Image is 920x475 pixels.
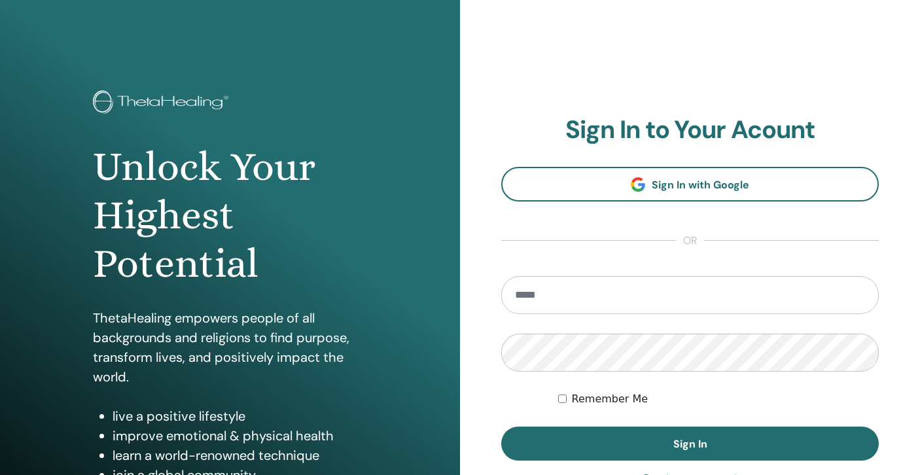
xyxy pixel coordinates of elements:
[113,446,367,465] li: learn a world-renowned technique
[677,233,704,249] span: or
[93,308,367,387] p: ThetaHealing empowers people of all backgrounds and religions to find purpose, transform lives, a...
[501,167,879,202] a: Sign In with Google
[113,406,367,426] li: live a positive lifestyle
[501,115,879,145] h2: Sign In to Your Acount
[113,426,367,446] li: improve emotional & physical health
[572,391,648,407] label: Remember Me
[558,391,879,407] div: Keep me authenticated indefinitely or until I manually logout
[501,427,879,461] button: Sign In
[673,437,707,451] span: Sign In
[652,178,749,192] span: Sign In with Google
[93,143,367,289] h1: Unlock Your Highest Potential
